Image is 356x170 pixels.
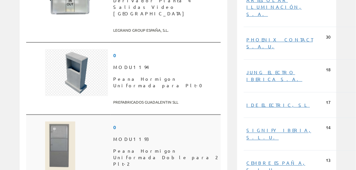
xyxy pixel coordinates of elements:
[246,37,313,49] a: PHOENIX CONTACT S.A.U,
[113,73,218,92] span: Peana Hormigon Uniformada para Plt-0
[246,127,311,140] a: SIGNIFY IBERIA, S.L.U.
[326,99,330,106] span: 17
[326,34,330,40] span: 30
[246,102,310,108] a: IDE ELECTRIC, SL
[113,61,218,73] span: MODU1194
[113,122,218,134] span: 0
[113,134,218,145] span: MODU1193
[45,49,108,96] img: Foto artículo Peana Hormigon Uniformada para Plt-0 (192x142.92024539877)
[326,158,330,164] span: 13
[113,97,218,108] span: PREFABRICADOS GUADALENTIN SLL
[326,67,330,73] span: 18
[113,49,218,61] span: 0
[326,125,330,131] span: 14
[246,69,302,82] a: JUNG ELECTRO IBERICA S.A.
[113,25,218,36] span: LEGRAND GROUP ESPAÑA, S.L.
